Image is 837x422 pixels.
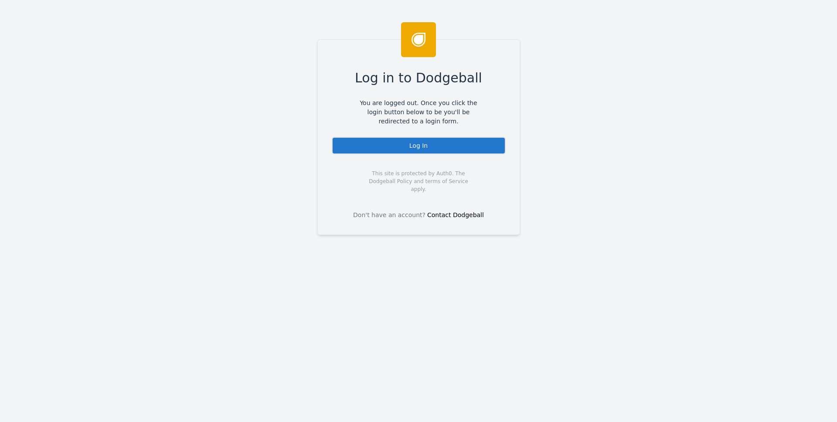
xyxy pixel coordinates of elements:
[332,137,506,154] div: Log In
[353,211,425,220] span: Don't have an account?
[354,99,484,126] span: You are logged out. Once you click the login button below to be you'll be redirected to a login f...
[355,68,482,88] span: Log in to Dodgeball
[427,211,484,218] a: Contact Dodgeball
[361,170,476,193] span: This site is protected by Auth0. The Dodgeball Policy and terms of Service apply.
